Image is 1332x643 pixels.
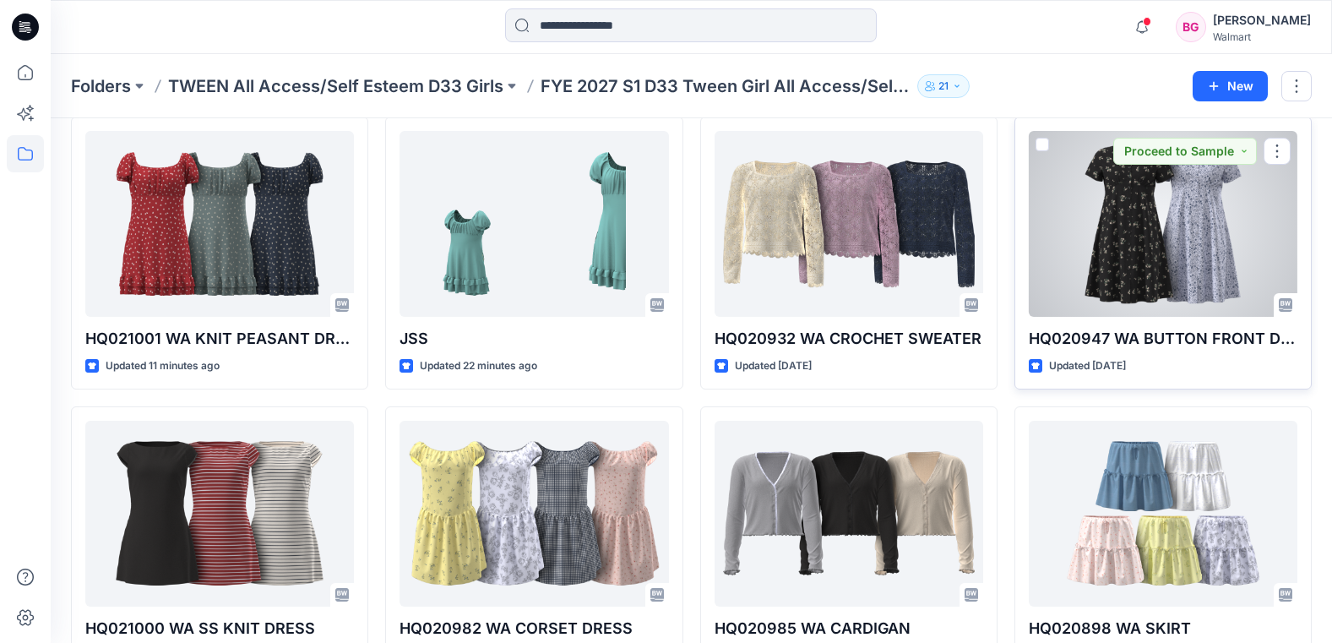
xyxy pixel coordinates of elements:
p: Updated [DATE] [1049,357,1126,375]
div: Walmart [1213,30,1311,43]
p: 21 [938,77,949,95]
div: BG [1176,12,1206,42]
a: HQ021000 WA SS KNIT DRESS [85,421,354,607]
a: HQ021001 WA KNIT PEASANT DRESS [85,131,354,317]
p: HQ020898 WA SKIRT [1029,617,1297,640]
p: HQ021001 WA KNIT PEASANT DRESS [85,327,354,351]
p: HQ020947 WA BUTTON FRONT DRESS [1029,327,1297,351]
p: Updated 22 minutes ago [420,357,537,375]
p: FYE 2027 S1 D33 Tween Girl All Access/Self Esteem [541,74,911,98]
p: Updated 11 minutes ago [106,357,220,375]
a: HQ020898 WA SKIRT [1029,421,1297,607]
p: HQ020932 WA CROCHET SWEATER [715,327,983,351]
a: TWEEN All Access/Self Esteem D33 Girls [168,74,503,98]
a: HQ020982 WA CORSET DRESS [400,421,668,607]
button: 21 [917,74,970,98]
a: Folders [71,74,131,98]
a: HQ020985 WA CARDIGAN [715,421,983,607]
p: JSS [400,327,668,351]
p: Updated [DATE] [735,357,812,375]
a: HQ020947 WA BUTTON FRONT DRESS [1029,131,1297,317]
div: [PERSON_NAME] [1213,10,1311,30]
a: HQ020932 WA CROCHET SWEATER [715,131,983,317]
p: HQ021000 WA SS KNIT DRESS [85,617,354,640]
a: JSS [400,131,668,317]
p: HQ020982 WA CORSET DRESS [400,617,668,640]
button: New [1193,71,1268,101]
p: HQ020985 WA CARDIGAN [715,617,983,640]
